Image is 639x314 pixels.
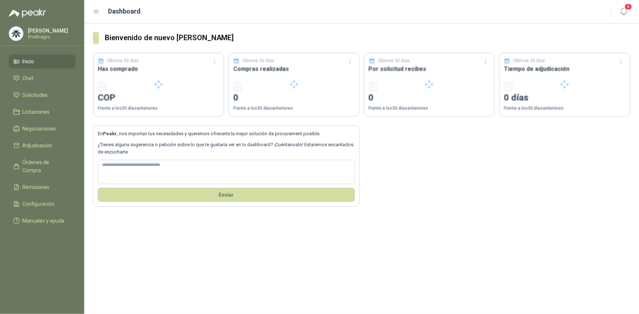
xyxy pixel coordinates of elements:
img: Logo peakr [9,9,46,18]
h1: Dashboard [108,6,141,16]
b: Peakr [103,131,117,136]
a: Manuales y ayuda [9,214,75,228]
a: Chat [9,71,75,85]
span: Chat [23,74,34,82]
span: Inicio [23,57,34,65]
span: Órdenes de Compra [23,158,68,174]
a: Remisiones [9,180,75,194]
span: Licitaciones [23,108,50,116]
h3: Bienvenido de nuevo [PERSON_NAME] [105,32,630,43]
span: Manuales y ayuda [23,217,64,225]
a: Configuración [9,197,75,211]
span: Configuración [23,200,55,208]
p: [PERSON_NAME] [28,28,74,33]
p: Prodinagro [28,35,74,39]
a: Inicio [9,54,75,68]
p: En , nos importan tus necesidades y queremos ofrecerte la mejor solución de procurement posible. [98,130,355,137]
a: Licitaciones [9,105,75,119]
span: Solicitudes [23,91,48,99]
a: Adjudicación [9,139,75,152]
a: Órdenes de Compra [9,155,75,177]
span: 4 [624,3,632,10]
button: Envíar [98,188,355,202]
img: Company Logo [9,27,23,41]
a: Solicitudes [9,88,75,102]
span: Adjudicación [23,141,52,150]
span: Negociaciones [23,125,56,133]
span: Remisiones [23,183,50,191]
p: ¿Tienes alguna sugerencia o petición sobre lo que te gustaría ver en tu dashboard? ¡Cuéntanoslo! ... [98,141,355,156]
a: Negociaciones [9,122,75,136]
button: 4 [617,5,630,18]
